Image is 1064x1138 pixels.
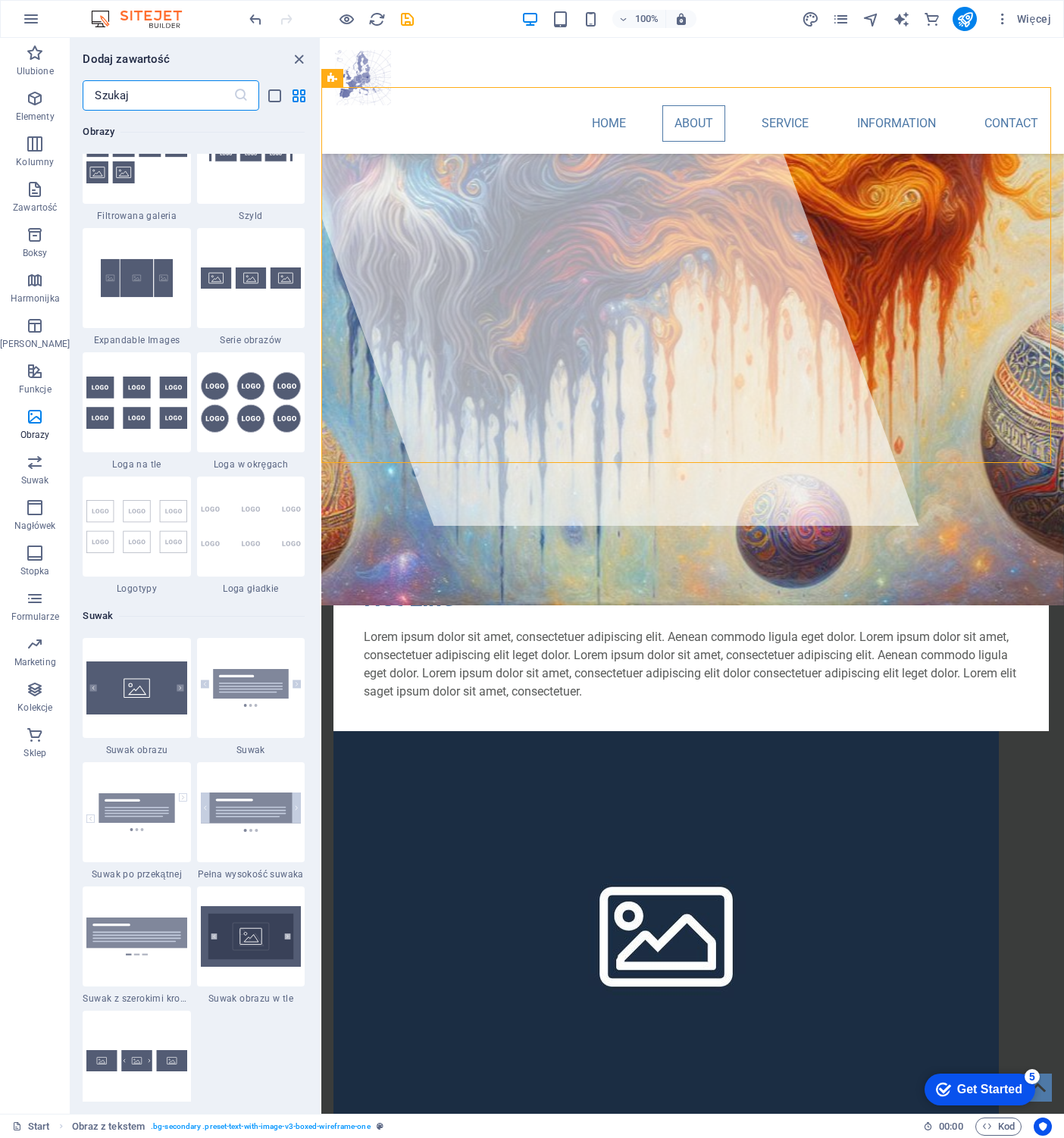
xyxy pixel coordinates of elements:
[83,993,190,1005] span: Suwak z szerokimi kropkami
[83,607,305,625] h6: Suwak
[201,906,301,967] img: image-slider-on-background.svg
[953,7,977,31] button: publish
[201,793,301,833] img: slider-full-height.svg
[368,11,386,28] i: Przeładuj stronę
[197,334,305,346] span: Serie obrazów
[197,210,305,222] span: Szyld
[892,10,910,28] button: text_generator
[922,10,940,28] button: commerce
[950,1121,952,1132] span: :
[83,104,190,222] div: Filtrowana galeria
[14,520,56,532] p: Nagłówek
[197,228,305,346] div: Serie obrazów
[86,918,186,956] img: slider-wide-dots1.svg
[11,292,60,305] p: Harmonijka
[83,458,190,471] span: Loga na tle
[201,669,301,707] img: slider.svg
[398,10,416,28] button: save
[17,65,54,77] p: Ulubione
[197,104,305,222] div: Szyld
[939,1118,962,1136] span: 00 00
[862,11,880,28] i: Nawigator
[197,352,305,471] div: Loga w okręgach
[13,202,57,214] p: Zawartość
[83,352,190,471] div: Loga na tle
[246,10,264,28] button: undo
[20,565,50,577] p: Stopka
[989,7,1057,31] button: Więcej
[197,886,305,1005] div: Suwak obrazu w tle
[83,744,190,756] span: Suwak obrazu
[86,500,186,554] img: logos.svg
[923,1118,963,1136] h6: Czas sesji
[86,245,186,311] img: ThumbnailImagesexpandonhover-36ZUYZMV_m5FMWoc2QEMTg.svg
[995,11,1051,27] span: Więcej
[72,1118,383,1136] nav: breadcrumb
[23,747,46,759] p: Sklep
[377,1122,383,1130] i: Ten element jest konfigurowalnym ustawieniem wstępnym
[956,11,974,28] i: Opublikuj
[674,12,688,26] i: Po zmianie rozmiaru automatycznie dostosowuje poziom powiększenia do wybranego urządzenia.
[612,10,666,28] button: 100%
[982,1118,1015,1136] span: Kod
[197,458,305,471] span: Loga w okręgach
[368,10,386,28] button: reload
[635,10,659,28] h6: 100%
[201,505,301,548] img: logos-plain.svg
[197,583,305,595] span: Loga gładkie
[21,474,49,486] p: Suwak
[83,228,190,346] div: Expandable Images
[83,123,305,141] h6: Obrazy
[151,1118,371,1136] span: . bg-secondary .preset-text-with-image-v3-boxed-wireframe-one
[83,210,190,222] span: Filtrowana galeria
[197,993,305,1005] span: Suwak obrazu w tle
[19,383,52,395] p: Funkcje
[975,1118,1022,1136] button: Kod
[86,377,186,429] img: logos-on-background.svg
[197,868,305,880] span: Pełna wysokość suwaka
[45,17,110,30] div: Get Started
[197,744,305,756] span: Suwak
[83,886,190,1005] div: Suwak z szerokimi kropkami
[265,86,283,105] button: list-view
[20,429,50,441] p: Obrazy
[201,267,301,289] img: image-series.svg
[247,11,264,28] i: Cofnij: Usuń elementy (Ctrl+Z)
[112,3,127,18] div: 5
[14,656,56,668] p: Marketing
[72,1118,145,1136] span: Kliknij, aby zaznaczyć. Kliknij dwukrotnie, aby edytować
[23,247,48,259] p: Boksy
[83,334,190,346] span: Expandable Images
[831,10,850,28] button: pages
[83,477,190,595] div: Logotypy
[87,10,201,28] img: Editor Logo
[801,10,819,28] button: design
[11,611,59,623] p: Formularze
[86,793,186,831] img: slider-diagonal.svg
[16,156,54,168] p: Kolumny
[83,868,190,880] span: Suwak po przekątnej
[1034,1118,1052,1136] button: Usercentrics
[16,111,55,123] p: Elementy
[832,11,850,28] i: Strony (Ctrl+Alt+S)
[399,11,416,28] i: Zapisz (Ctrl+S)
[201,120,301,187] img: marquee.svg
[12,1118,50,1136] a: Kliknij, aby anulować zaznaczenie. Kliknij dwukrotnie, aby otworzyć Strony
[197,477,305,595] div: Loga gładkie
[802,11,819,28] i: Projekt (Ctrl+Alt+Y)
[893,11,910,28] i: AI Writer
[86,124,186,183] img: gallery-filterable.svg
[862,10,880,28] button: navigator
[201,372,301,433] img: logos-in-circles.svg
[289,50,308,68] button: close panel
[83,583,190,595] span: Logotypy
[337,10,355,28] button: Kliknij tutaj, aby wyjść z trybu podglądu i kontynuować edycję
[197,638,305,756] div: Suwak
[197,762,305,880] div: Pełna wysokość suwaka
[83,50,170,68] h6: Dodaj zawartość
[83,638,190,756] div: Suwak obrazu
[83,762,190,880] div: Suwak po przekątnej
[86,661,186,715] img: image-slider.svg
[289,86,308,105] button: grid-view
[83,80,233,111] input: Szukaj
